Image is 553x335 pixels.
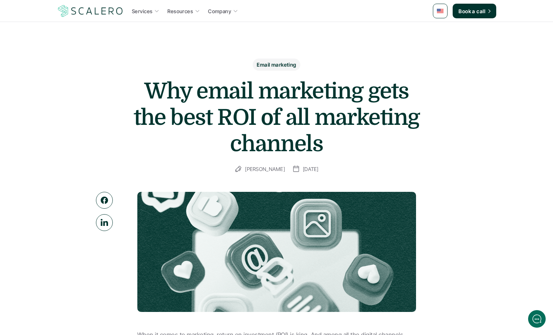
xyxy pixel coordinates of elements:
a: Book a call [453,4,496,18]
p: Book a call [459,7,485,15]
h1: Why email marketing gets the best ROI of all marketing channels [130,78,423,157]
iframe: gist-messenger-bubble-iframe [528,310,546,328]
h2: Let us know if we can help with lifecycle marketing. [11,49,136,84]
p: [DATE] [303,164,319,174]
p: [PERSON_NAME] [245,164,285,174]
p: Email marketing [257,61,296,68]
span: New conversation [47,101,88,107]
p: Services [132,7,152,15]
span: We run on Gist [61,256,93,261]
p: Resources [167,7,193,15]
p: Company [208,7,231,15]
h1: Hi! Welcome to [GEOGRAPHIC_DATA]. [11,36,136,47]
img: Scalero company logo [57,4,124,18]
button: New conversation [11,97,135,112]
